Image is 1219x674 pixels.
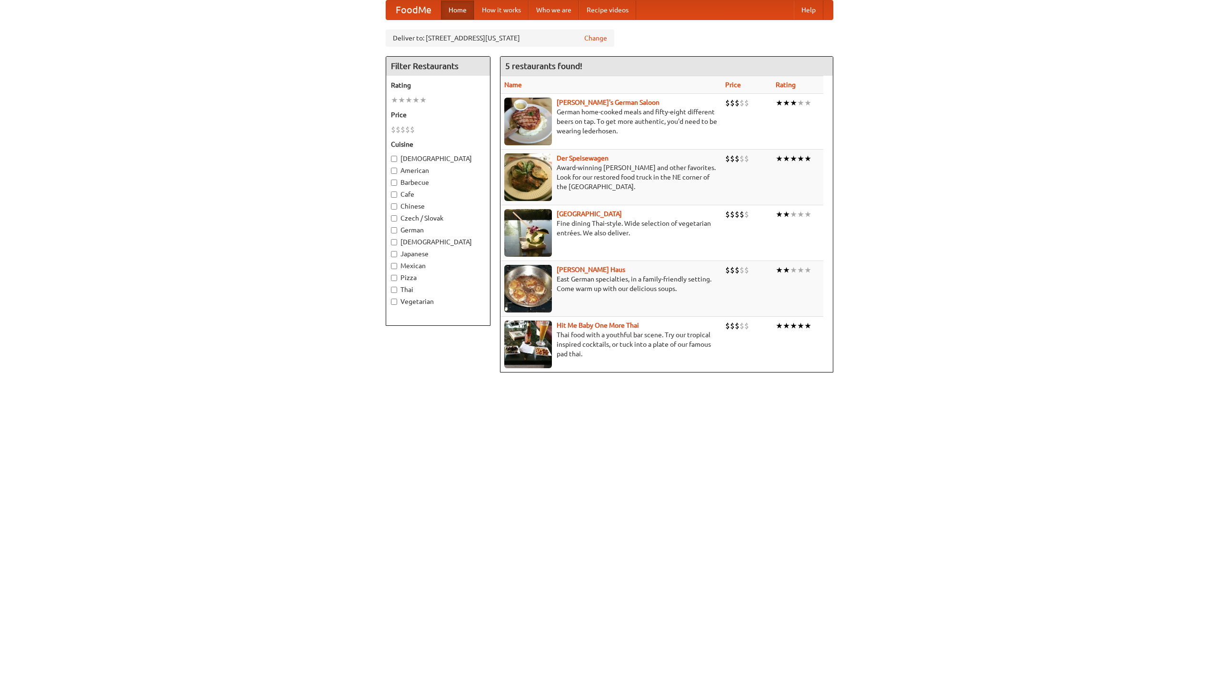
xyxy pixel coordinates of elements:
label: [DEMOGRAPHIC_DATA] [391,237,485,247]
a: [GEOGRAPHIC_DATA] [557,210,622,218]
li: $ [735,265,739,275]
li: $ [410,124,415,135]
li: ★ [776,153,783,164]
li: ★ [783,321,790,331]
input: Czech / Slovak [391,215,397,221]
li: ★ [790,209,797,220]
h5: Price [391,110,485,120]
li: ★ [398,95,405,105]
li: $ [725,98,730,108]
li: $ [735,209,739,220]
img: kohlhaus.jpg [504,265,552,312]
p: Fine dining Thai-style. Wide selection of vegetarian entrées. We also deliver. [504,219,718,238]
p: Thai food with a youthful bar scene. Try our tropical inspired cocktails, or tuck into a plate of... [504,330,718,359]
li: $ [405,124,410,135]
li: ★ [783,98,790,108]
li: ★ [790,321,797,331]
p: German home-cooked meals and fifty-eight different beers on tap. To get more authentic, you'd nee... [504,107,718,136]
li: $ [730,321,735,331]
a: Home [441,0,474,20]
p: Award-winning [PERSON_NAME] and other favorites. Look for our restored food truck in the NE corne... [504,163,718,191]
li: $ [725,321,730,331]
li: $ [744,265,749,275]
label: Japanese [391,249,485,259]
li: $ [739,265,744,275]
li: $ [735,153,739,164]
li: ★ [783,153,790,164]
li: $ [735,321,739,331]
li: $ [730,98,735,108]
div: Deliver to: [STREET_ADDRESS][US_STATE] [386,30,614,47]
li: ★ [412,95,420,105]
li: ★ [783,209,790,220]
input: American [391,168,397,174]
input: Pizza [391,275,397,281]
li: ★ [790,98,797,108]
li: ★ [776,265,783,275]
li: ★ [776,209,783,220]
input: [DEMOGRAPHIC_DATA] [391,239,397,245]
input: Cafe [391,191,397,198]
li: ★ [797,265,804,275]
a: Hit Me Baby One More Thai [557,322,639,329]
li: $ [739,98,744,108]
label: Cafe [391,190,485,199]
img: speisewagen.jpg [504,153,552,201]
input: [DEMOGRAPHIC_DATA] [391,156,397,162]
li: ★ [797,153,804,164]
a: Recipe videos [579,0,636,20]
input: Mexican [391,263,397,269]
img: esthers.jpg [504,98,552,145]
li: $ [744,98,749,108]
label: Mexican [391,261,485,271]
li: $ [744,153,749,164]
label: Vegetarian [391,297,485,306]
li: ★ [804,265,811,275]
a: [PERSON_NAME] Haus [557,266,625,273]
label: Barbecue [391,178,485,187]
li: $ [744,209,749,220]
li: ★ [804,209,811,220]
a: Help [794,0,823,20]
label: Chinese [391,201,485,211]
label: Pizza [391,273,485,282]
li: ★ [797,209,804,220]
label: [DEMOGRAPHIC_DATA] [391,154,485,163]
li: ★ [776,321,783,331]
label: Czech / Slovak [391,213,485,223]
h5: Rating [391,80,485,90]
input: Barbecue [391,180,397,186]
label: German [391,225,485,235]
li: ★ [405,95,412,105]
li: $ [739,153,744,164]
a: Price [725,81,741,89]
li: ★ [790,265,797,275]
li: ★ [790,153,797,164]
input: German [391,227,397,233]
li: ★ [783,265,790,275]
a: Name [504,81,522,89]
li: ★ [420,95,427,105]
li: $ [739,321,744,331]
li: $ [730,209,735,220]
a: How it works [474,0,529,20]
li: ★ [391,95,398,105]
li: ★ [804,98,811,108]
img: satay.jpg [504,209,552,257]
li: $ [391,124,396,135]
h5: Cuisine [391,140,485,149]
li: $ [730,265,735,275]
a: FoodMe [386,0,441,20]
li: ★ [797,98,804,108]
img: babythai.jpg [504,321,552,368]
a: [PERSON_NAME]'s German Saloon [557,99,659,106]
input: Thai [391,287,397,293]
li: ★ [776,98,783,108]
input: Chinese [391,203,397,210]
li: $ [400,124,405,135]
li: $ [725,153,730,164]
li: ★ [804,153,811,164]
